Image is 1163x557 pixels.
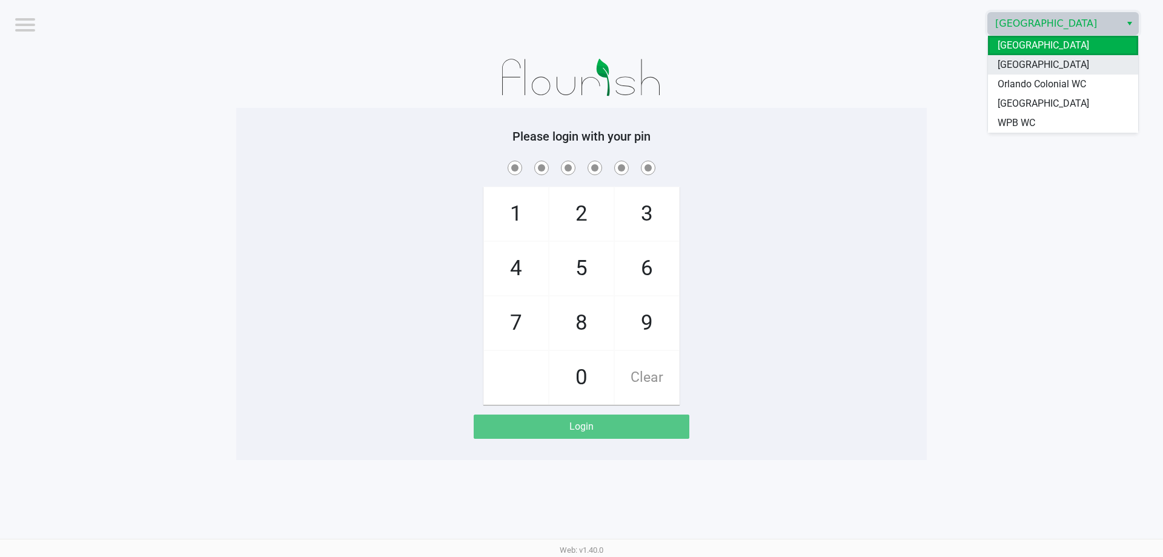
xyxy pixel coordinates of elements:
[1121,13,1138,35] button: Select
[998,38,1089,53] span: [GEOGRAPHIC_DATA]
[549,187,614,241] span: 2
[245,129,918,144] h5: Please login with your pin
[615,242,679,295] span: 6
[998,77,1086,92] span: Orlando Colonial WC
[549,351,614,404] span: 0
[998,96,1089,111] span: [GEOGRAPHIC_DATA]
[615,296,679,350] span: 9
[484,242,548,295] span: 4
[549,242,614,295] span: 5
[998,58,1089,72] span: [GEOGRAPHIC_DATA]
[615,187,679,241] span: 3
[615,351,679,404] span: Clear
[560,545,603,555] span: Web: v1.40.0
[484,296,548,350] span: 7
[995,16,1113,31] span: [GEOGRAPHIC_DATA]
[998,116,1035,130] span: WPB WC
[484,187,548,241] span: 1
[549,296,614,350] span: 8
